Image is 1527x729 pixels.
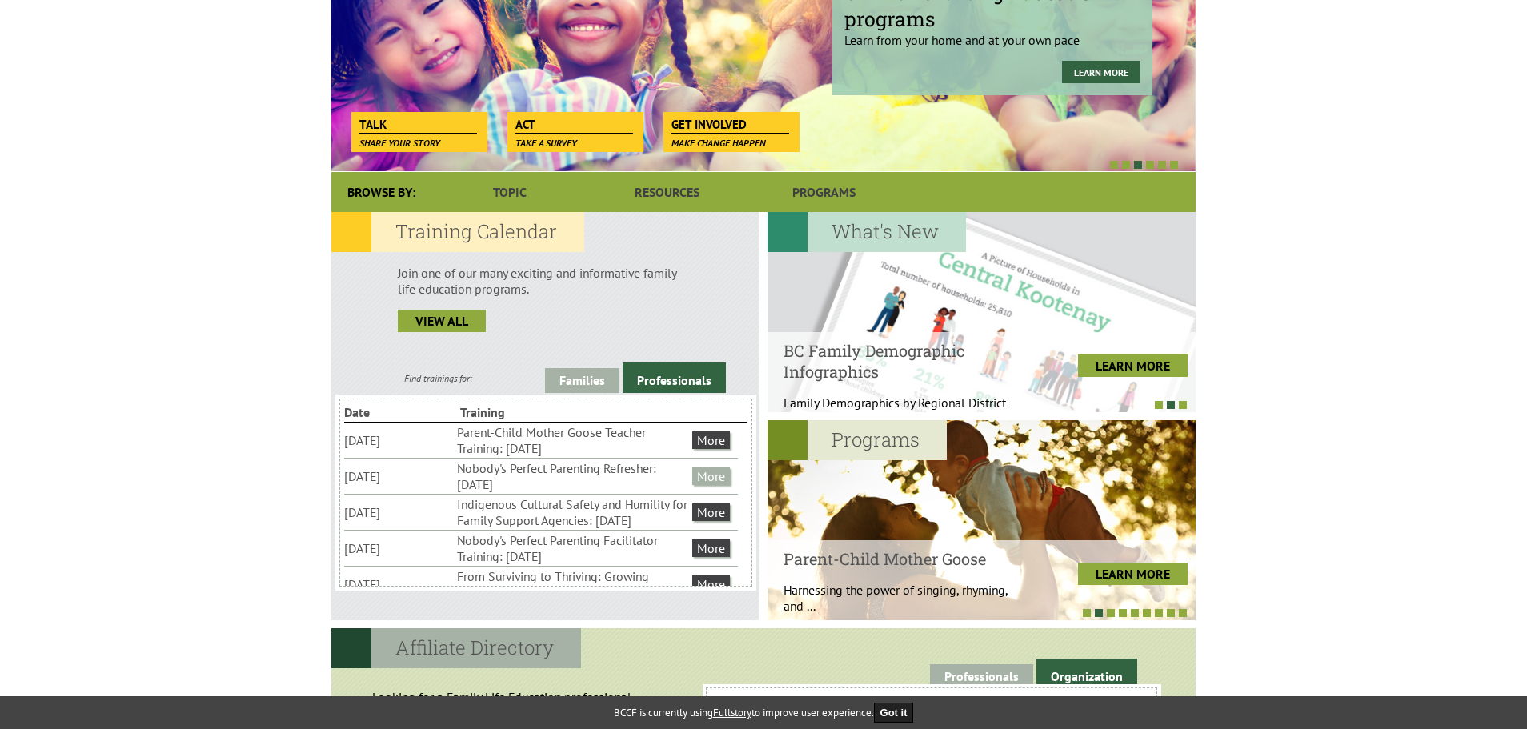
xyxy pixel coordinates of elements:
li: Nobody's Perfect Parenting Refresher: [DATE] [457,459,689,494]
li: Parent-Child Mother Goose Teacher Training: [DATE] [457,423,689,458]
div: Find trainings for: [331,372,545,384]
a: Get Involved Make change happen [663,112,797,134]
li: Date [344,403,457,422]
h2: What's New [768,212,966,252]
a: More [692,503,730,521]
h2: Training Calendar [331,212,584,252]
a: Organization [1036,659,1137,689]
li: [DATE] [344,467,454,486]
button: Got it [874,703,914,723]
p: Join one of our many exciting and informative family life education programs. [398,265,693,297]
p: Harnessing the power of singing, rhyming, and ... [784,582,1023,614]
li: [DATE] [344,503,454,522]
a: Act Take a survey [507,112,641,134]
a: LEARN MORE [1078,563,1188,585]
span: Share your story [359,137,440,149]
span: Make change happen [671,137,766,149]
a: view all [398,310,486,332]
a: Programs [746,172,903,212]
a: More [692,575,730,593]
li: [DATE] [344,431,454,450]
li: Training [460,403,573,422]
a: More [692,467,730,485]
span: Act [515,116,633,134]
span: Take a survey [515,137,577,149]
li: Indigenous Cultural Safety and Humility for Family Support Agencies: [DATE] [457,495,689,530]
a: Fullstory [713,706,751,719]
a: Topic [431,172,588,212]
li: [DATE] [344,575,454,594]
a: More [692,431,730,449]
a: LEARN MORE [1078,354,1188,377]
li: Nobody's Perfect Parenting Facilitator Training: [DATE] [457,531,689,566]
p: Family Demographics by Regional District Th... [784,395,1023,427]
h4: Parent-Child Mother Goose [784,548,1023,569]
h2: Programs [768,420,947,460]
a: Resources [588,172,745,212]
a: Families [545,368,619,393]
h4: BC Family Demographic Infographics [784,340,1023,382]
div: Browse By: [331,172,431,212]
a: Learn more [1062,61,1140,83]
span: Talk [359,116,477,134]
a: Talk Share your story [351,112,485,134]
span: Get Involved [671,116,789,134]
h2: Affiliate Directory [331,628,581,668]
li: [DATE] [344,539,454,558]
a: More [692,539,730,557]
a: Professionals [623,362,726,393]
a: Professionals [930,664,1033,689]
li: From Surviving to Thriving: Growing Resilience for Weathering Life's Storms [457,567,689,602]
